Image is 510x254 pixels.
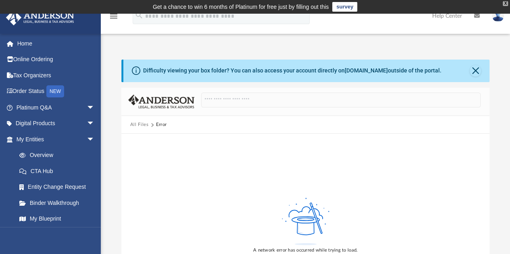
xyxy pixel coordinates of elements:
[153,2,329,12] div: Get a chance to win 6 months of Platinum for free just by filling out this
[87,116,103,132] span: arrow_drop_down
[143,66,441,75] div: Difficulty viewing your box folder? You can also access your account directly on outside of the p...
[332,2,357,12] a: survey
[87,99,103,116] span: arrow_drop_down
[11,163,107,179] a: CTA Hub
[503,1,508,6] div: close
[4,10,77,25] img: Anderson Advisors Platinum Portal
[109,15,119,21] a: menu
[11,147,107,163] a: Overview
[6,52,107,68] a: Online Ordering
[492,10,504,22] img: User Pic
[87,131,103,148] span: arrow_drop_down
[135,11,144,20] i: search
[11,179,107,195] a: Entity Change Request
[6,35,107,52] a: Home
[11,211,103,227] a: My Blueprint
[201,93,481,108] input: Search files and folders
[156,121,167,128] div: Error
[11,195,107,211] a: Binder Walkthrough
[6,67,107,83] a: Tax Organizers
[6,131,107,147] a: My Entitiesarrow_drop_down
[6,99,107,116] a: Platinum Q&Aarrow_drop_down
[130,121,149,128] button: All Files
[470,65,481,76] button: Close
[253,247,358,254] div: A network error has occurred while trying to load.
[109,11,119,21] i: menu
[11,227,107,243] a: Tax Due Dates
[46,85,64,97] div: NEW
[345,67,388,74] a: [DOMAIN_NAME]
[6,116,107,132] a: Digital Productsarrow_drop_down
[6,83,107,100] a: Order StatusNEW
